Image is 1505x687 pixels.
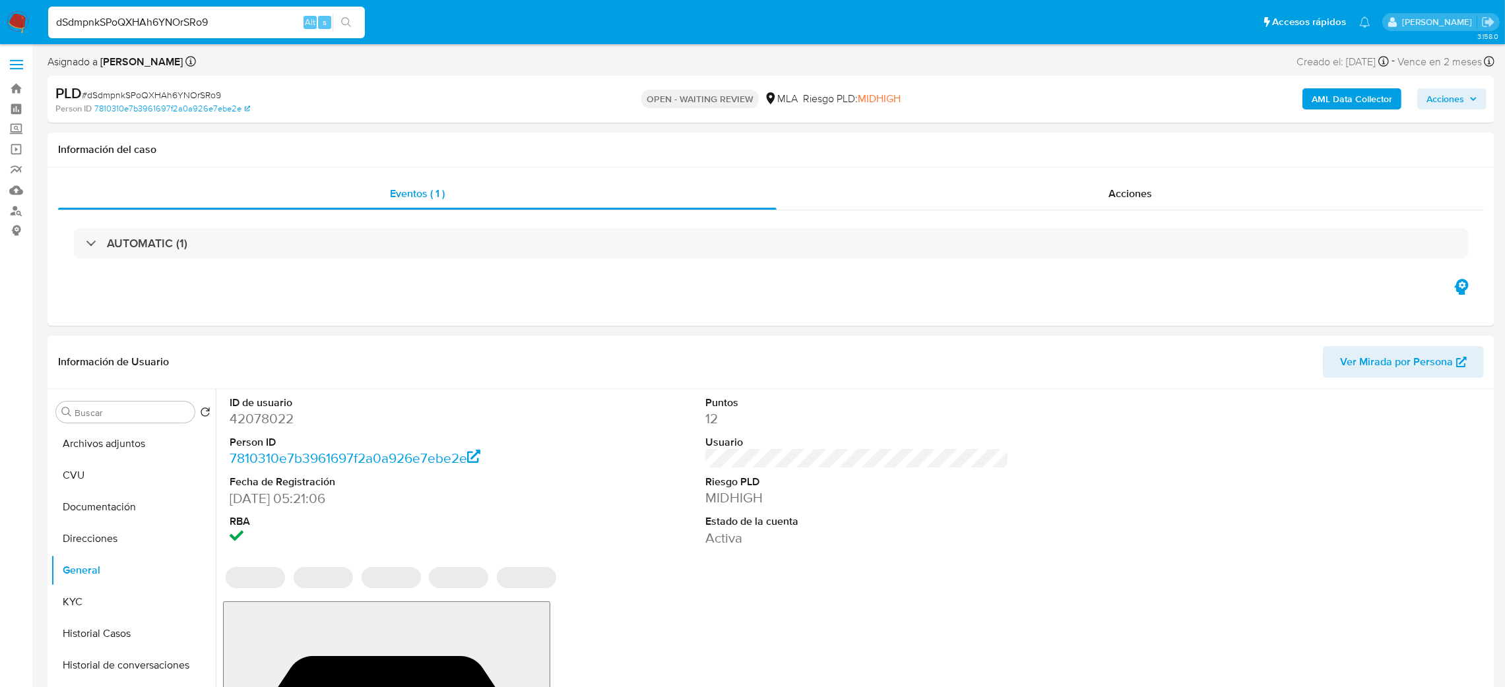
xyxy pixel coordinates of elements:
button: Documentación [51,491,216,523]
dt: Puntos [705,396,1009,410]
div: Creado el: [DATE] [1297,53,1389,71]
dt: Usuario [705,435,1009,450]
h1: Información de Usuario [58,355,169,369]
button: KYC [51,586,216,618]
span: MIDHIGH [858,91,901,106]
input: Buscar [75,407,189,419]
button: CVU [51,460,216,491]
div: MLA [764,92,798,106]
dt: Estado de la cuenta [705,514,1009,529]
dt: Riesgo PLD [705,475,1009,489]
dd: MIDHIGH [705,489,1009,507]
span: Eventos ( 1 ) [390,186,445,201]
button: Archivos adjuntos [51,428,216,460]
dd: 12 [705,409,1009,428]
input: Buscar usuario o caso... [48,14,365,31]
dd: Activa [705,529,1009,547]
dt: Person ID [230,435,534,450]
a: Salir [1481,15,1495,29]
a: Notificaciones [1359,16,1370,28]
dt: Fecha de Registración [230,475,534,489]
button: Acciones [1417,88,1487,109]
span: # dSdmpnkSPoQXHAh6YNOrSRo9 [82,88,221,102]
h3: AUTOMATIC (1) [107,236,187,251]
dd: [DATE] 05:21:06 [230,489,534,508]
button: Volver al orden por defecto [200,407,210,421]
span: Acciones [1426,88,1464,109]
b: AML Data Collector [1312,88,1392,109]
span: - [1392,53,1395,71]
button: Historial de conversaciones [51,649,216,681]
b: Person ID [55,103,92,115]
span: Ver Mirada por Persona [1340,346,1453,378]
button: search-icon [333,13,360,32]
b: [PERSON_NAME] [98,54,183,69]
span: Acciones [1108,186,1152,201]
p: abril.medzovich@mercadolibre.com [1402,16,1477,28]
span: Accesos rápidos [1272,15,1346,29]
span: Alt [305,16,315,28]
button: Buscar [61,407,72,417]
a: 7810310e7b3961697f2a0a926e7ebe2e [94,103,250,115]
dt: ID de usuario [230,396,534,410]
button: Historial Casos [51,618,216,649]
dd: 42078022 [230,409,534,428]
span: Asignado a [48,55,183,69]
span: s [323,16,327,28]
span: Riesgo PLD: [803,92,901,106]
dt: RBA [230,514,534,529]
p: OPEN - WAITING REVIEW [641,90,759,108]
b: PLD [55,82,82,104]
button: General [51,554,216,586]
span: Vence en 2 meses [1397,55,1482,69]
a: 7810310e7b3961697f2a0a926e7ebe2e [230,448,481,467]
button: Ver Mirada por Persona [1323,346,1484,378]
h1: Información del caso [58,143,1484,156]
div: AUTOMATIC (1) [74,228,1468,258]
button: Direcciones [51,523,216,554]
button: AML Data Collector [1302,88,1401,109]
